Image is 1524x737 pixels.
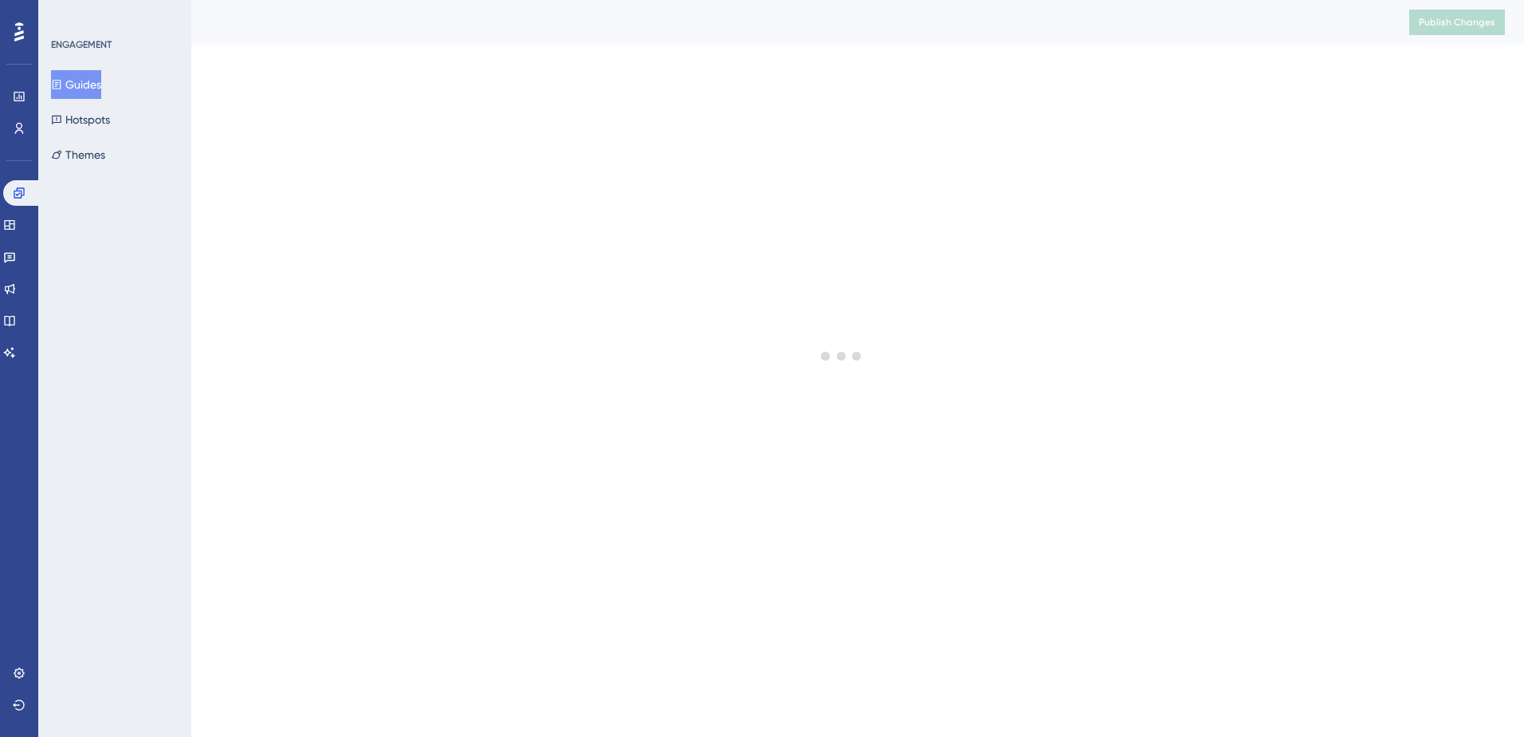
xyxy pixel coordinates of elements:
span: Publish Changes [1419,16,1495,29]
button: Guides [51,70,101,99]
button: Themes [51,140,105,169]
button: Hotspots [51,105,110,134]
div: ENGAGEMENT [51,38,112,51]
button: Publish Changes [1409,10,1505,35]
